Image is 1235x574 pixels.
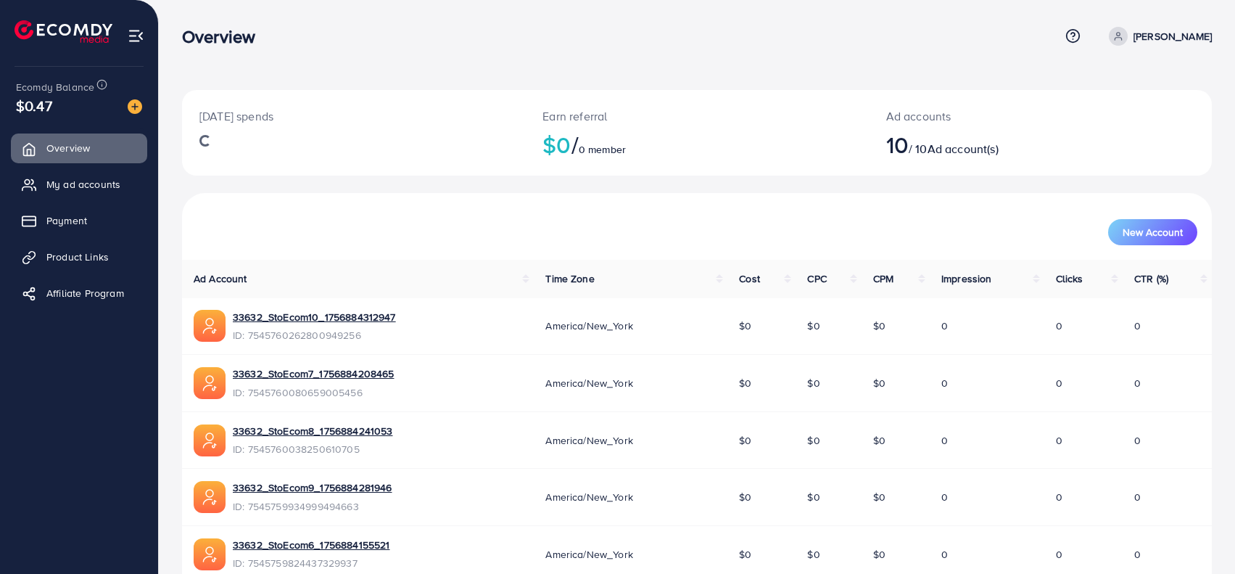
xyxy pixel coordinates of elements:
span: Clicks [1056,271,1083,286]
img: ic-ads-acc.e4c84228.svg [194,425,226,456]
span: ID: 7545759824437329937 [233,556,389,570]
span: Impression [941,271,992,286]
p: [PERSON_NAME] [1133,28,1212,45]
span: $0 [873,547,885,562]
span: America/New_York [545,433,633,448]
p: Ad accounts [886,107,1109,125]
span: Overview [46,141,90,155]
a: Overview [11,134,147,163]
span: America/New_York [545,547,633,562]
span: $0 [873,376,885,390]
a: My ad accounts [11,170,147,199]
span: $0 [807,433,819,448]
img: ic-ads-acc.e4c84228.svg [194,481,226,513]
span: Affiliate Program [46,286,124,300]
span: ID: 7545760080659005456 [233,385,394,400]
span: / [571,128,579,161]
p: [DATE] spends [199,107,508,125]
span: $0 [739,376,751,390]
span: 10 [886,128,909,161]
span: $0 [873,319,885,333]
span: 0 [1134,319,1141,333]
span: ID: 7545760262800949256 [233,328,396,343]
span: 0 [1056,376,1062,390]
a: 33632_StoEcom8_1756884241053 [233,424,392,438]
span: Ad Account [194,271,247,286]
span: 0 [1134,433,1141,448]
span: 0 member [579,142,626,157]
span: Ecomdy Balance [16,80,94,94]
span: $0 [739,547,751,562]
a: 33632_StoEcom7_1756884208465 [233,366,394,381]
span: America/New_York [545,376,633,390]
a: [PERSON_NAME] [1103,27,1212,46]
span: New Account [1123,227,1183,237]
img: ic-ads-acc.e4c84228.svg [194,367,226,399]
button: New Account [1108,219,1197,245]
span: 0 [1056,433,1062,448]
span: $0 [807,319,819,333]
span: $0 [873,490,885,504]
span: 0 [1134,547,1141,562]
span: 0 [941,547,948,562]
p: Earn referral [542,107,851,125]
span: $0 [807,376,819,390]
span: $0 [739,433,751,448]
a: Product Links [11,242,147,271]
img: menu [128,28,144,44]
span: 0 [941,376,948,390]
span: Time Zone [545,271,594,286]
h2: / 10 [886,131,1109,158]
a: 33632_StoEcom10_1756884312947 [233,310,396,324]
span: 0 [941,490,948,504]
span: $0 [739,319,751,333]
a: Affiliate Program [11,279,147,308]
span: Product Links [46,250,109,264]
span: 0 [1056,547,1062,562]
span: 0 [941,319,948,333]
span: Payment [46,213,87,228]
span: 0 [1134,376,1141,390]
span: Ad account(s) [928,141,999,157]
span: $0 [807,547,819,562]
img: image [128,99,142,114]
span: $0 [873,433,885,448]
span: ID: 7545759934999494663 [233,499,392,514]
a: 33632_StoEcom6_1756884155521 [233,538,389,552]
h3: Overview [182,26,267,47]
span: ID: 7545760038250610705 [233,442,392,456]
span: $0 [807,490,819,504]
span: America/New_York [545,319,633,333]
span: Cost [739,271,760,286]
span: $0 [739,490,751,504]
h2: $0 [542,131,851,158]
span: 0 [1134,490,1141,504]
span: CPC [807,271,826,286]
span: 0 [1056,490,1062,504]
img: logo [15,20,112,43]
a: Payment [11,206,147,235]
span: 0 [1056,319,1062,333]
span: CTR (%) [1134,271,1168,286]
img: ic-ads-acc.e4c84228.svg [194,310,226,342]
span: 0 [941,433,948,448]
img: ic-ads-acc.e4c84228.svg [194,538,226,570]
a: 33632_StoEcom9_1756884281946 [233,480,392,495]
span: CPM [873,271,893,286]
span: My ad accounts [46,177,120,192]
span: America/New_York [545,490,633,504]
span: $0.47 [16,95,52,116]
